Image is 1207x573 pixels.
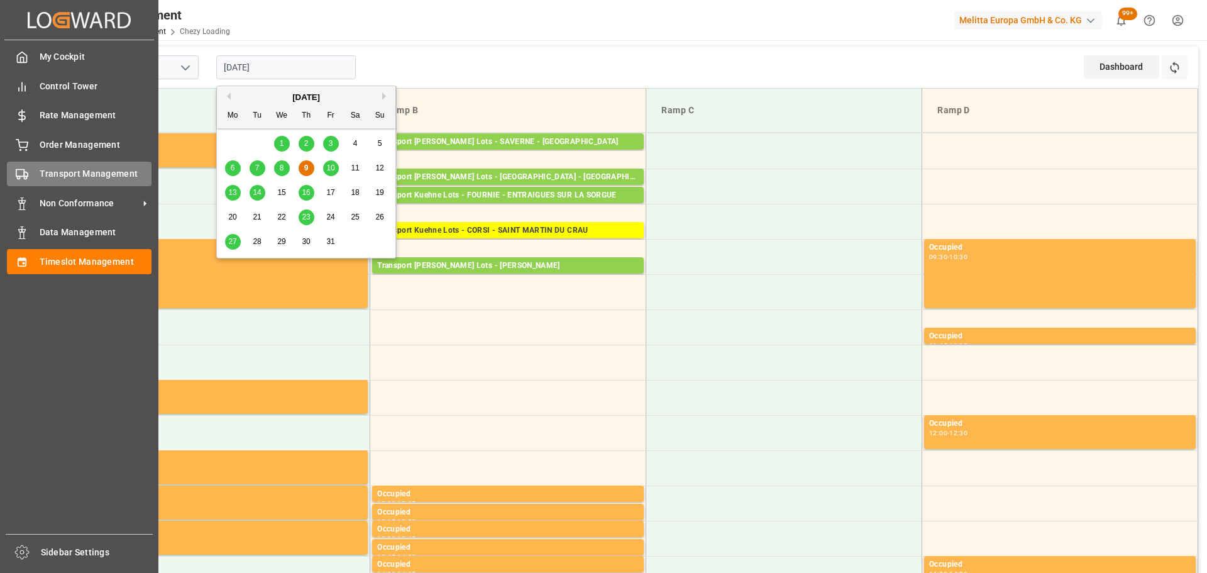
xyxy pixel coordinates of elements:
[326,213,334,221] span: 24
[280,164,284,172] span: 8
[280,139,284,148] span: 1
[223,92,231,100] button: Previous Month
[225,209,241,225] div: Choose Monday, October 20th, 2025
[329,139,333,148] span: 3
[947,430,949,436] div: -
[277,237,285,246] span: 29
[40,255,152,269] span: Timeslot Management
[397,501,416,506] div: 13:15
[377,536,395,542] div: 13:30
[377,148,639,159] div: Pallets: ,TU: 187,City: [GEOGRAPHIC_DATA],Arrival: [DATE] 00:00:00
[377,559,639,571] div: Occupied
[372,136,388,152] div: Choose Sunday, October 5th, 2025
[377,189,639,202] div: Transport Kuehne Lots - FOURNIE - ENTRAIGUES SUR LA SORGUE
[40,226,152,239] span: Data Management
[395,501,397,506] div: -
[372,185,388,201] div: Choose Sunday, October 19th, 2025
[929,430,947,436] div: 12:00
[253,188,261,197] span: 14
[225,234,241,250] div: Choose Monday, October 27th, 2025
[253,213,261,221] span: 21
[274,234,290,250] div: Choose Wednesday, October 29th, 2025
[250,160,265,176] div: Choose Tuesday, October 7th, 2025
[929,418,1191,430] div: Occupied
[41,546,153,559] span: Sidebar Settings
[348,136,363,152] div: Choose Saturday, October 4th, 2025
[382,92,390,100] button: Next Month
[7,103,152,128] a: Rate Management
[377,184,639,194] div: Pallets: ,TU: 96,City: [GEOGRAPHIC_DATA],Arrival: [DATE] 00:00:00
[929,559,1191,571] div: Occupied
[7,220,152,245] a: Data Management
[323,185,339,201] div: Choose Friday, October 17th, 2025
[299,136,314,152] div: Choose Thursday, October 2nd, 2025
[323,234,339,250] div: Choose Friday, October 31st, 2025
[380,99,636,122] div: Ramp B
[949,430,967,436] div: 12:30
[397,519,416,525] div: 13:30
[304,164,309,172] span: 9
[101,382,363,395] div: Occupied
[949,343,967,348] div: 11:00
[1107,6,1135,35] button: show 100 new notifications
[377,501,395,506] div: 13:00
[302,213,310,221] span: 23
[299,234,314,250] div: Choose Thursday, October 30th, 2025
[40,197,139,210] span: Non Conformance
[7,249,152,274] a: Timeslot Management
[323,209,339,225] div: Choose Friday, October 24th, 2025
[377,523,639,536] div: Occupied
[377,488,639,501] div: Occupied
[1084,55,1159,79] div: Dashboard
[217,91,395,104] div: [DATE]
[954,8,1107,32] button: Melitta Europa GmbH & Co. KG
[372,209,388,225] div: Choose Sunday, October 26th, 2025
[372,160,388,176] div: Choose Sunday, October 12th, 2025
[101,453,363,465] div: Occupied
[299,209,314,225] div: Choose Thursday, October 23rd, 2025
[7,132,152,157] a: Order Management
[351,213,359,221] span: 25
[101,488,363,501] div: Occupied
[7,74,152,98] a: Control Tower
[40,50,152,64] span: My Cockpit
[377,519,395,525] div: 13:15
[225,108,241,124] div: Mo
[929,343,947,348] div: 10:45
[302,188,310,197] span: 16
[7,162,152,186] a: Transport Management
[228,188,236,197] span: 13
[929,330,1191,343] div: Occupied
[250,209,265,225] div: Choose Tuesday, October 21st, 2025
[250,185,265,201] div: Choose Tuesday, October 14th, 2025
[377,554,395,560] div: 13:45
[378,139,382,148] span: 5
[274,185,290,201] div: Choose Wednesday, October 15th, 2025
[221,131,392,254] div: month 2025-10
[377,202,639,213] div: Pallets: 1,TU: 80,City: ENTRAIGUES SUR LA SORGUE,Arrival: [DATE] 00:00:00
[274,108,290,124] div: We
[40,109,152,122] span: Rate Management
[929,242,1191,254] div: Occupied
[377,225,639,237] div: Transport Kuehne Lots - CORSI - SAINT MARTIN DU CRAU
[949,254,967,260] div: 10:30
[323,136,339,152] div: Choose Friday, October 3rd, 2025
[231,164,235,172] span: 6
[377,260,639,272] div: Transport [PERSON_NAME] Lots - [PERSON_NAME]
[326,237,334,246] span: 31
[255,164,260,172] span: 7
[377,237,639,248] div: Pallets: ,TU: 658,City: [GEOGRAPHIC_DATA][PERSON_NAME],Arrival: [DATE] 00:00:00
[277,188,285,197] span: 15
[377,136,639,148] div: Transport [PERSON_NAME] Lots - SAVERNE - [GEOGRAPHIC_DATA]
[250,234,265,250] div: Choose Tuesday, October 28th, 2025
[253,237,261,246] span: 28
[375,164,383,172] span: 12
[348,185,363,201] div: Choose Saturday, October 18th, 2025
[304,139,309,148] span: 2
[395,536,397,542] div: -
[1118,8,1137,20] span: 99+
[323,108,339,124] div: Fr
[348,160,363,176] div: Choose Saturday, October 11th, 2025
[375,213,383,221] span: 26
[277,213,285,221] span: 22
